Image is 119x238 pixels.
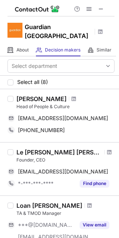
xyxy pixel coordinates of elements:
[25,22,92,40] h1: Guardian [GEOGRAPHIC_DATA]
[17,79,48,85] span: Select all (8)
[12,62,57,70] div: Select department
[97,47,112,53] span: Similar
[7,23,22,38] img: 0180c68275c43ea539348744988dc597
[80,221,109,229] button: Reveal Button
[16,202,82,209] div: Loan [PERSON_NAME]
[18,222,75,228] span: ***@[DOMAIN_NAME]
[18,115,108,122] span: [EMAIL_ADDRESS][DOMAIN_NAME]
[45,47,80,53] span: Decision makers
[16,95,67,103] div: [PERSON_NAME]
[80,180,109,187] button: Reveal Button
[16,148,102,156] div: Le [PERSON_NAME] [PERSON_NAME]
[16,210,115,217] div: TA & TMOD Manager
[18,168,108,175] span: [EMAIL_ADDRESS][DOMAIN_NAME]
[18,127,65,134] span: [PHONE_NUMBER]
[16,47,29,53] span: About
[16,157,115,163] div: Founder, CEO
[16,103,115,110] div: Head of People & Culture
[15,4,60,13] img: ContactOut v5.3.10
